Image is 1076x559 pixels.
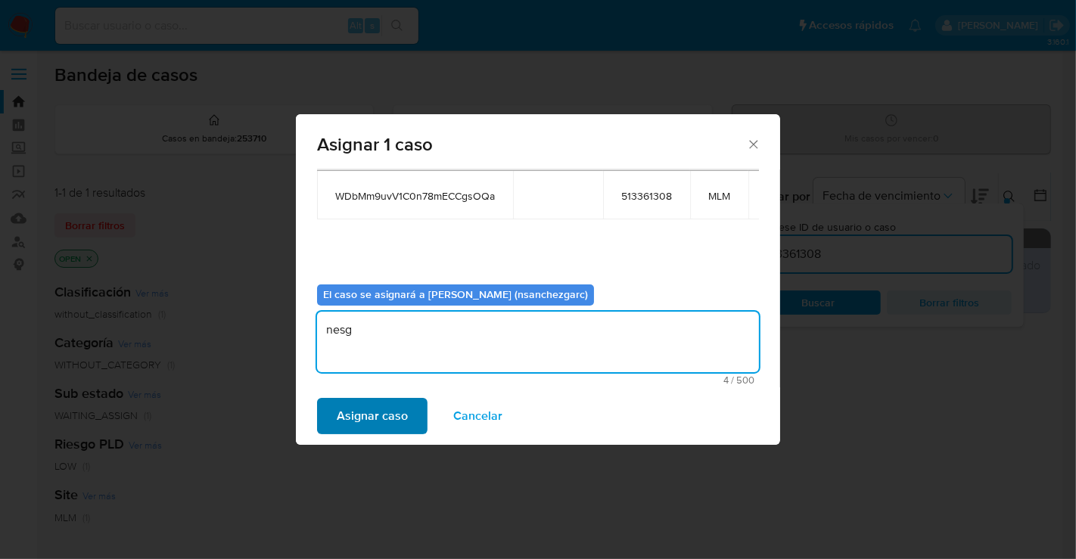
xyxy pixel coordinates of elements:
span: 513361308 [621,189,672,203]
span: Máximo 500 caracteres [322,375,754,385]
b: El caso se asignará a [PERSON_NAME] (nsanchezgarc) [323,287,588,302]
span: MLM [708,189,730,203]
button: Cerrar ventana [746,137,760,151]
span: WDbMm9uvV1C0n78mECCgsOQa [335,189,495,203]
span: Cancelar [453,399,502,433]
span: Asignar 1 caso [317,135,746,154]
div: assign-modal [296,114,780,445]
button: Cancelar [434,398,522,434]
textarea: nesg [317,312,759,372]
button: Asignar caso [317,398,428,434]
span: Asignar caso [337,399,408,433]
